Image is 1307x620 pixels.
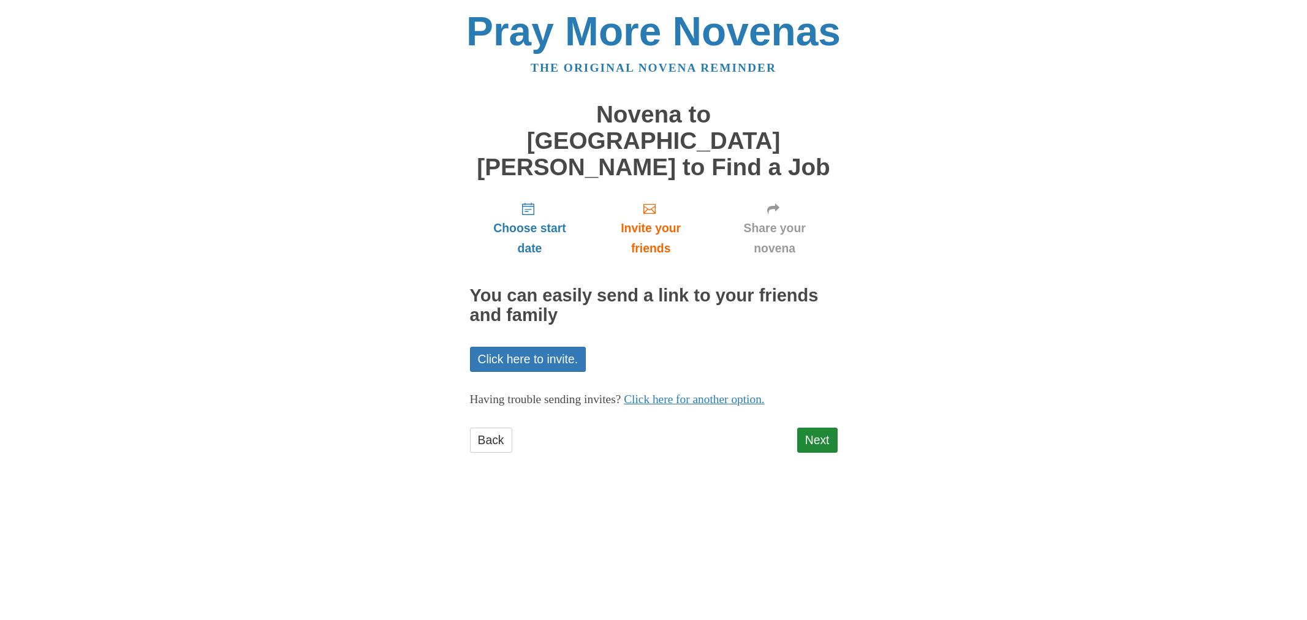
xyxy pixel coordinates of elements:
[470,393,621,406] span: Having trouble sending invites?
[470,347,586,372] a: Click here to invite.
[589,192,711,265] a: Invite your friends
[482,218,578,259] span: Choose start date
[470,286,838,325] h2: You can easily send a link to your friends and family
[724,218,825,259] span: Share your novena
[531,61,776,74] a: The original novena reminder
[712,192,838,265] a: Share your novena
[466,9,841,54] a: Pray More Novenas
[470,102,838,180] h1: Novena to [GEOGRAPHIC_DATA][PERSON_NAME] to Find a Job
[624,393,765,406] a: Click here for another option.
[470,192,590,265] a: Choose start date
[602,218,699,259] span: Invite your friends
[797,428,838,453] a: Next
[470,428,512,453] a: Back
